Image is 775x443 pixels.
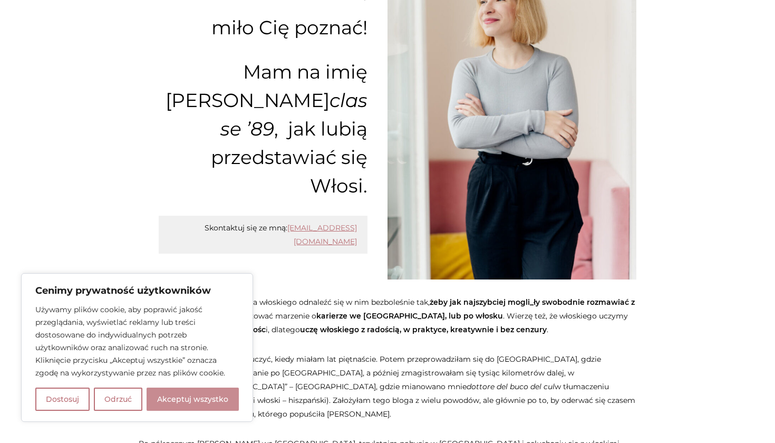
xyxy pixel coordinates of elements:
p: Mam na imię [PERSON_NAME] , jak lubią przedstawiać się Włosi. [159,57,368,200]
strong: uczę włoskiego z radością, w praktyce, kreatywnie i bez cenzury [300,325,547,334]
button: Odrzuć [94,388,142,411]
p: Skontaktuj się ze mną: [159,216,368,254]
p: Cenimy prywatność użytkowników [35,284,239,297]
em: dottore del buco del cul [467,382,555,391]
button: Dostosuj [35,388,90,411]
p: Używamy plików cookie, aby poprawić jakość przeglądania, wyświetlać reklamy lub treści dostosowan... [35,303,239,379]
p: miło Cię poznać! [159,13,368,42]
a: [EMAIL_ADDRESS][DOMAIN_NAME] [287,223,357,246]
p: Pomagam pasjonat_kom języka włoskiego odnaleźć się w nim bezboleśnie tak, lub realizować marzenie... [139,295,636,336]
button: Akceptuj wszystko [147,388,239,411]
p: Sama włoskiego zaczęłam się uczyć, kiedy miałam lat piętnaście. Potem przeprowadziłam się do [GEO... [139,352,636,421]
strong: karierze we [GEOGRAPHIC_DATA], lub po włosku [316,311,503,321]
